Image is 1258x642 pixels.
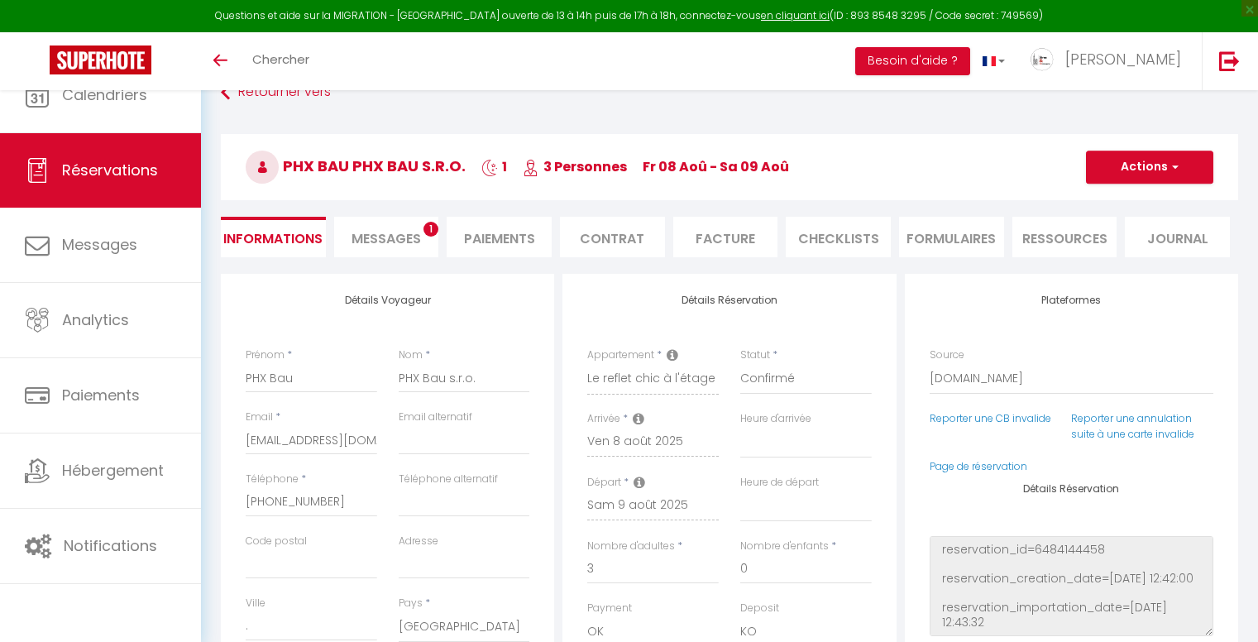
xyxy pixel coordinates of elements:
[246,472,299,487] label: Téléphone
[930,483,1213,495] h4: Détails Réservation
[587,411,620,427] label: Arrivée
[399,534,438,549] label: Adresse
[1125,217,1230,257] li: Journal
[64,535,157,556] span: Notifications
[399,472,498,487] label: Téléphone alternatif
[447,217,552,257] li: Paiements
[587,347,654,363] label: Appartement
[587,475,621,491] label: Départ
[50,46,151,74] img: Super Booking
[246,596,265,611] label: Ville
[62,234,137,255] span: Messages
[523,157,627,176] span: 3 Personnes
[246,295,529,306] h4: Détails Voyageur
[930,295,1213,306] h4: Plateformes
[587,601,632,616] label: Payment
[62,160,158,180] span: Réservations
[252,50,309,68] span: Chercher
[352,229,421,248] span: Messages
[423,222,438,237] span: 1
[740,347,770,363] label: Statut
[930,347,964,363] label: Source
[221,78,1238,108] a: Retourner vers
[786,217,891,257] li: CHECKLISTS
[1086,151,1213,184] button: Actions
[740,601,779,616] label: Deposit
[740,475,819,491] label: Heure de départ
[855,47,970,75] button: Besoin d'aide ?
[62,309,129,330] span: Analytics
[246,534,307,549] label: Code postal
[643,157,789,176] span: Fr 08 Aoû - Sa 09 Aoû
[221,217,326,257] li: Informations
[930,411,1051,425] a: Reporter une CB invalide
[673,217,778,257] li: Facture
[761,8,830,22] a: en cliquant ici
[560,217,665,257] li: Contrat
[1030,47,1055,72] img: ...
[587,295,871,306] h4: Détails Réservation
[1012,217,1117,257] li: Ressources
[899,217,1004,257] li: FORMULAIRES
[62,460,164,481] span: Hébergement
[399,347,423,363] label: Nom
[930,459,1027,473] a: Page de réservation
[740,411,811,427] label: Heure d'arrivée
[1017,32,1202,90] a: ... [PERSON_NAME]
[587,539,675,554] label: Nombre d'adultes
[1065,49,1181,69] span: [PERSON_NAME]
[740,539,829,554] label: Nombre d'enfants
[1219,50,1240,71] img: logout
[246,410,273,425] label: Email
[399,410,472,425] label: Email alternatif
[1071,411,1194,441] a: Reporter une annulation suite à une carte invalide
[240,32,322,90] a: Chercher
[246,156,466,176] span: PHX Bau PHX Bau s.r.o.
[246,347,285,363] label: Prénom
[481,157,507,176] span: 1
[62,385,140,405] span: Paiements
[62,84,147,105] span: Calendriers
[399,596,423,611] label: Pays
